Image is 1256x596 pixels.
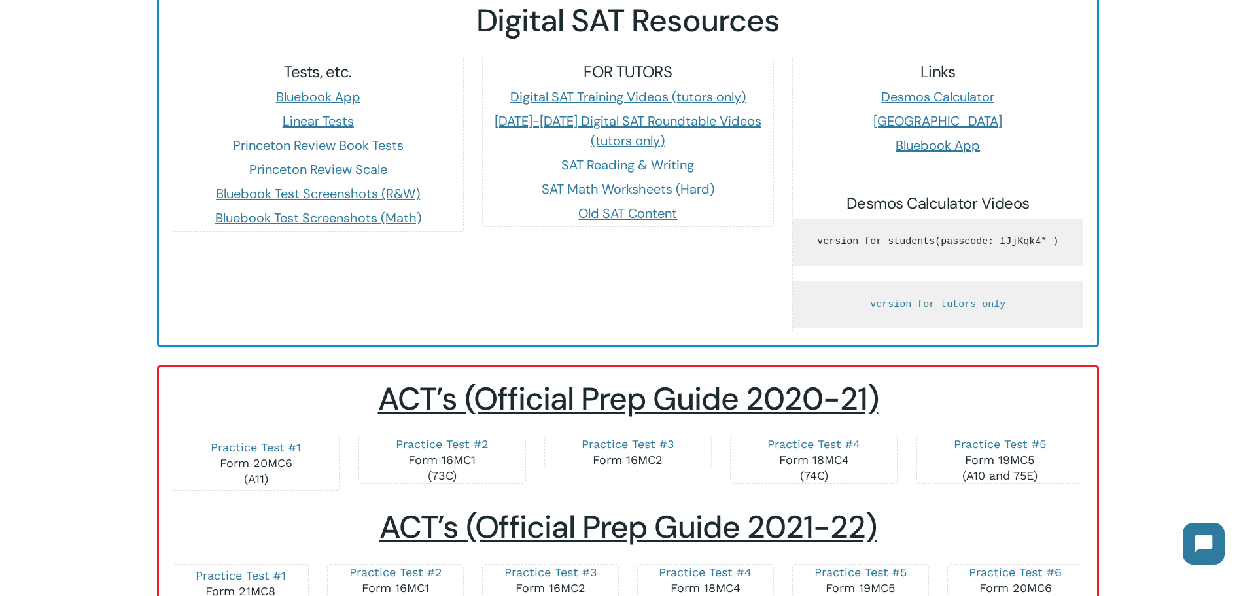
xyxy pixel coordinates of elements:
a: Practice Test #1 [211,440,301,454]
a: Bluebook Test Screenshots (Math) [215,209,421,226]
span: ACT’s (Official Prep Guide 2020-21) [378,378,879,419]
a: Practice Test #4 [659,565,752,579]
a: Practice Test #5 [954,437,1046,451]
h5: Tests, etc. [173,61,463,82]
h2: Digital SAT Resources [172,2,1083,40]
a: Practice Test #3 [504,565,597,579]
span: ACT’s (Official Prep Guide 2021-22) [379,506,877,548]
p: Form 19MC5 (A10 and 75E) [930,436,1070,483]
a: Princeton Review Scale [249,161,387,178]
h5: Links [793,61,1083,82]
p: Form 18MC4 (74C) [744,436,884,483]
a: [DATE]-[DATE] Digital SAT Roundtable Videos (tutors only) [495,113,761,149]
a: Practice Test #2 [349,565,442,579]
a: Practice Test #1 [196,569,286,582]
iframe: Chatbot [1170,510,1238,578]
h5: FOR TUTORS [483,61,773,82]
p: Form 20MC6 (A11) [186,440,326,487]
a: [GEOGRAPHIC_DATA] [873,113,1002,130]
a: SAT Math Worksheets (Hard) [542,181,714,198]
pre: (passcode: 1JjKqk4* ) [793,219,1083,266]
a: Practice Test #5 [814,565,907,579]
a: Princeton Review Book Tests [233,137,404,154]
a: Bluebook App [276,88,360,105]
a: Bluebook App [896,137,980,154]
a: Desmos Calculator [881,88,994,105]
a: Practice Test #3 [582,437,674,451]
a: Bluebook Test Screenshots (R&W) [216,185,420,202]
a: version for students [817,236,935,247]
a: Practice Test #4 [767,437,860,451]
p: Form 16MC2 [558,436,698,468]
a: Linear Tests [283,113,354,130]
a: Digital SAT Training Videos (tutors only) [510,88,746,105]
p: Form 16MC1 (73C) [372,436,512,483]
h5: Desmos Calculator Videos [793,193,1083,214]
a: version for tutors only [870,299,1005,310]
a: Practice Test #2 [396,437,489,451]
a: Practice Test #6 [969,565,1062,579]
a: SAT Reading & Writing [561,156,694,173]
a: Old SAT Content [578,205,677,222]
